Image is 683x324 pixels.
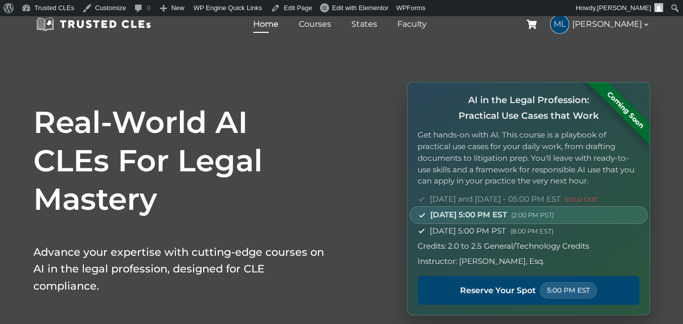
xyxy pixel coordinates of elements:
p: Get hands-on with AI. This course is a playbook of practical use cases for your daily work, from ... [418,129,639,187]
span: ML [551,15,569,33]
a: Home [251,17,281,31]
span: 5:00 PM EST [540,282,597,299]
span: (2:00 PM PST) [511,211,554,219]
img: Trusted CLEs [33,17,154,32]
span: Credits: 2.0 to 2.5 General/Technology Credits [418,240,589,252]
span: [DATE] 5:00 PM PST [430,225,554,237]
a: Reserve Your Spot 5:00 PM EST [418,276,639,305]
span: [DATE] and [DATE] - 05:00 PM EST [430,193,597,205]
span: [PERSON_NAME] [597,4,651,12]
a: Courses [296,17,334,31]
span: [PERSON_NAME] [572,18,650,31]
h4: AI in the Legal Profession: Practical Use Cases that Work [418,92,639,123]
div: Coming Soon [585,70,665,150]
span: SOLD OUT [565,196,597,203]
h1: Real-World AI CLEs For Legal Mastery [33,103,327,218]
span: [DATE] 5:00 PM EST [430,209,554,221]
span: (8:00 PM EST) [510,227,554,235]
p: Advance your expertise with cutting-edge courses on AI in the legal profession, designed for CLE ... [33,244,327,295]
span: Reserve Your Spot [460,284,536,297]
a: States [349,17,380,31]
a: Faculty [395,17,429,31]
span: Edit with Elementor [332,4,389,12]
span: Instructor: [PERSON_NAME], Esq. [418,255,544,267]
